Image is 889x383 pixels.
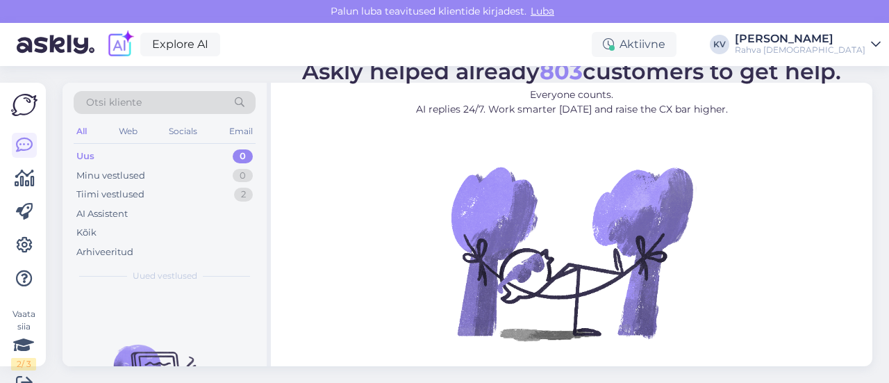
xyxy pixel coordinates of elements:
[11,94,38,116] img: Askly Logo
[11,358,36,370] div: 2 / 3
[735,33,881,56] a: [PERSON_NAME]Rahva [DEMOGRAPHIC_DATA]
[166,122,200,140] div: Socials
[526,5,558,17] span: Luba
[226,122,256,140] div: Email
[233,149,253,163] div: 0
[302,58,841,85] span: Askly helped already customers to get help.
[710,35,729,54] div: KV
[133,270,197,282] span: Uued vestlused
[76,226,97,240] div: Kõik
[447,128,697,378] img: No Chat active
[735,44,865,56] div: Rahva [DEMOGRAPHIC_DATA]
[233,169,253,183] div: 0
[116,122,140,140] div: Web
[76,149,94,163] div: Uus
[592,32,676,57] div: Aktiivne
[302,88,841,117] p: Everyone counts. AI replies 24/7. Work smarter [DATE] and raise the CX bar higher.
[140,33,220,56] a: Explore AI
[76,245,133,259] div: Arhiveeritud
[234,188,253,202] div: 2
[11,308,36,370] div: Vaata siia
[76,188,144,202] div: Tiimi vestlused
[76,207,128,221] div: AI Assistent
[735,33,865,44] div: [PERSON_NAME]
[76,169,145,183] div: Minu vestlused
[106,30,135,59] img: explore-ai
[540,58,583,85] b: 803
[86,95,142,110] span: Otsi kliente
[74,122,90,140] div: All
